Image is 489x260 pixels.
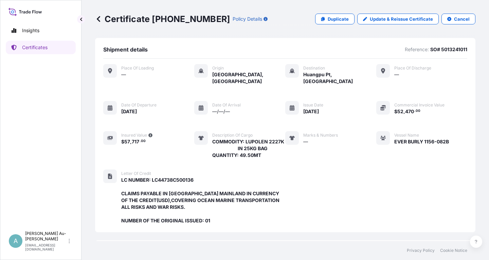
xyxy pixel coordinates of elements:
[357,14,439,24] a: Update & Reissue Certificate
[14,238,18,244] span: A
[430,46,467,53] p: SO# 5013241011
[303,133,338,138] span: Marks & Numbers
[315,14,355,24] a: Duplicate
[303,65,325,71] span: Destination
[441,14,475,24] button: Cancel
[394,71,399,78] span: —
[124,139,130,144] span: 57
[303,138,308,145] span: —
[103,46,148,53] span: Shipment details
[212,71,285,85] span: [GEOGRAPHIC_DATA], [GEOGRAPHIC_DATA]
[130,139,132,144] span: ,
[407,248,435,253] a: Privacy Policy
[121,139,124,144] span: $
[394,133,419,138] span: Vessel Name
[303,102,323,108] span: Issue Date
[454,16,470,22] p: Cancel
[121,177,285,224] span: LC NUMBER: LC44738C500136 CLAIMS PAYABLE IN [GEOGRAPHIC_DATA] MAINLAND IN CURRENCY OF THE CREDIT(...
[212,108,230,115] span: —/—/—
[121,65,154,71] span: Place of Loading
[403,109,405,114] span: ,
[121,171,151,176] span: Letter of Credit
[121,108,137,115] span: [DATE]
[394,138,449,145] span: EVER BURLY 1156-082B
[121,102,157,108] span: Date of departure
[6,41,76,54] a: Certificates
[394,102,445,108] span: Commercial Invoice Value
[397,109,403,114] span: 52
[140,140,141,142] span: .
[212,138,285,159] span: COMMODITY: LUPOLEN 2227K IN 25KG BAG QUANTITY: 49.50MT
[121,133,147,138] span: Insured Value
[405,109,414,114] span: 470
[95,14,230,24] p: Certificate [PHONE_NUMBER]
[22,44,48,51] p: Certificates
[22,27,39,34] p: Insights
[25,231,67,242] p: [PERSON_NAME] Au-[PERSON_NAME]
[6,24,76,37] a: Insights
[394,65,431,71] span: Place of discharge
[328,16,349,22] p: Duplicate
[370,16,433,22] p: Update & Reissue Certificate
[233,16,262,22] p: Policy Details
[25,243,67,251] p: [EMAIL_ADDRESS][DOMAIN_NAME]
[132,139,139,144] span: 717
[405,46,429,53] p: Reference:
[303,108,319,115] span: [DATE]
[440,248,467,253] a: Cookie Notice
[212,133,253,138] span: Description of cargo
[414,110,415,112] span: .
[141,140,146,142] span: 00
[394,109,397,114] span: $
[212,102,241,108] span: Date of arrival
[416,110,420,112] span: 00
[212,65,224,71] span: Origin
[121,71,126,78] span: —
[303,71,376,85] span: Huangpu Pt, [GEOGRAPHIC_DATA]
